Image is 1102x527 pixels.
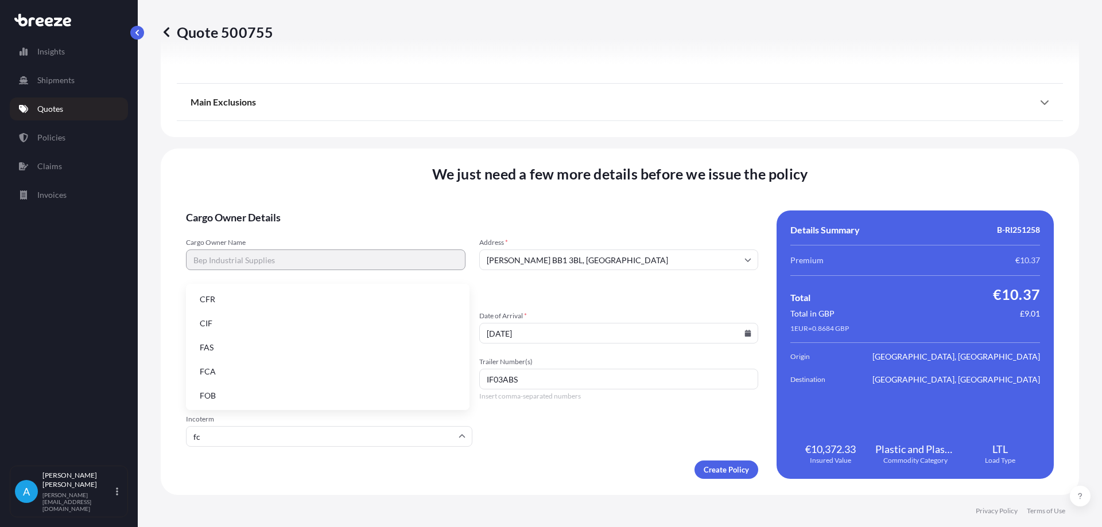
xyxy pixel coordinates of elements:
[479,392,759,401] span: Insert comma-separated numbers
[191,385,465,407] li: FOB
[10,126,128,149] a: Policies
[872,374,1040,385] span: [GEOGRAPHIC_DATA], [GEOGRAPHIC_DATA]
[42,471,114,489] p: [PERSON_NAME] [PERSON_NAME]
[479,369,759,389] input: Number1, number2,...
[992,442,1008,456] span: LTL
[186,415,472,424] span: Incoterm
[1015,255,1040,266] span: €10.37
[479,311,759,321] span: Date of Arrival
[191,337,465,358] li: FAS
[790,255,824,266] span: Premium
[10,69,128,92] a: Shipments
[790,308,835,319] span: Total in GBP
[985,456,1015,465] span: Load Type
[10,97,128,120] a: Quotes
[790,224,860,236] span: Details Summary
[10,40,128,63] a: Insights
[694,460,758,479] button: Create Policy
[790,351,855,362] span: Origin
[872,351,1040,362] span: [GEOGRAPHIC_DATA], [GEOGRAPHIC_DATA]
[479,238,759,247] span: Address
[191,313,465,334] li: CIF
[37,75,75,86] p: Shipments
[191,361,465,382] li: FCA
[37,103,63,115] p: Quotes
[479,357,759,366] span: Trailer Number(s)
[704,464,749,475] p: Create Policy
[805,442,856,456] span: €10,372.33
[191,288,465,310] li: CFR
[37,46,65,57] p: Insights
[37,189,67,201] p: Invoices
[432,165,808,183] span: We just need a few more details before we issue the policy
[883,456,948,465] span: Commodity Category
[1020,308,1040,319] span: £9.01
[37,132,65,143] p: Policies
[42,491,114,512] p: [PERSON_NAME][EMAIL_ADDRESS][DOMAIN_NAME]
[10,155,128,178] a: Claims
[790,374,855,385] span: Destination
[10,184,128,206] a: Invoices
[1027,506,1065,516] a: Terms of Use
[875,442,956,456] span: Plastic and Plastic Products
[161,23,273,41] p: Quote 500755
[976,506,1018,516] a: Privacy Policy
[810,456,851,465] span: Insured Value
[479,249,759,270] input: Cargo owner address
[191,96,256,108] span: Main Exclusions
[23,486,30,497] span: A
[37,161,62,172] p: Claims
[790,324,849,333] span: 1 EUR = 0.8684 GBP
[186,284,758,298] span: Shipment details
[993,285,1040,303] span: €10.37
[186,238,465,247] span: Cargo Owner Name
[479,323,759,343] input: dd/mm/yyyy
[186,426,472,447] input: Select...
[790,292,810,303] span: Total
[186,210,758,224] span: Cargo Owner Details
[191,88,1049,116] div: Main Exclusions
[997,224,1040,236] span: B-RI251258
